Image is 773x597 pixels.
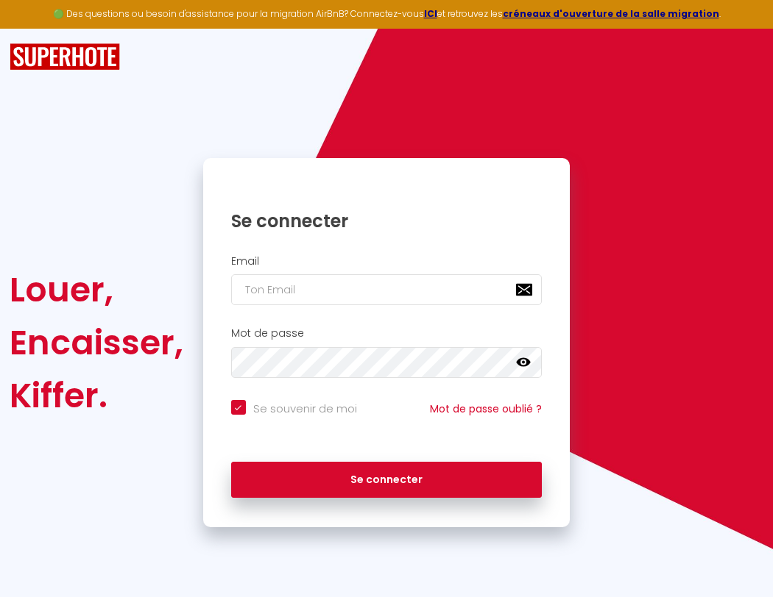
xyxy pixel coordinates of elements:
[10,263,183,316] div: Louer,
[231,327,543,340] h2: Mot de passe
[430,401,542,416] a: Mot de passe oublié ?
[503,7,719,20] a: créneaux d'ouverture de la salle migration
[231,210,543,232] h1: Se connecter
[231,274,543,305] input: Ton Email
[231,255,543,268] h2: Email
[424,7,437,20] a: ICI
[10,316,183,369] div: Encaisser,
[10,43,120,71] img: SuperHote logo
[231,462,543,498] button: Se connecter
[10,369,183,422] div: Kiffer.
